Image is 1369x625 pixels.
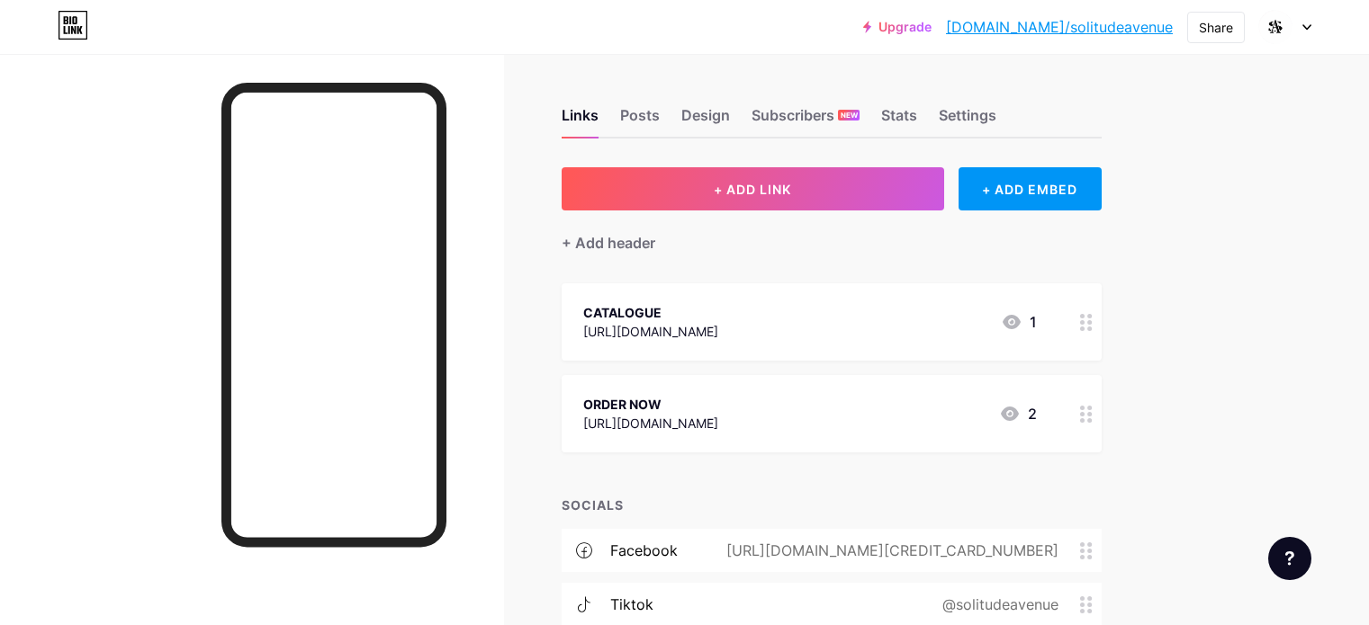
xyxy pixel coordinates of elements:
div: Settings [939,104,996,137]
button: + ADD LINK [562,167,944,210]
span: NEW [841,110,858,121]
div: + ADD EMBED [959,167,1102,210]
div: + Add header [562,232,655,254]
div: Design [681,104,730,137]
div: [URL][DOMAIN_NAME] [583,322,718,341]
div: CATALOGUE [583,303,718,322]
div: Subscribers [752,104,860,137]
a: Upgrade [863,20,932,34]
div: 2 [999,403,1037,424]
div: ORDER NOW [583,395,718,414]
div: Posts [620,104,660,137]
img: solitudeavenue [1258,10,1292,44]
div: [URL][DOMAIN_NAME][CREDIT_CARD_NUMBER] [698,540,1080,561]
div: [URL][DOMAIN_NAME] [583,414,718,433]
span: + ADD LINK [714,182,791,197]
div: tiktok [610,594,653,615]
a: [DOMAIN_NAME]/solitudeavenue [946,16,1173,38]
div: Links [562,104,599,137]
div: facebook [610,540,678,561]
div: Share [1199,18,1233,37]
div: SOCIALS [562,496,1102,514]
div: @solitudeavenue [914,594,1080,615]
div: 1 [1001,311,1037,333]
div: Stats [881,104,917,137]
